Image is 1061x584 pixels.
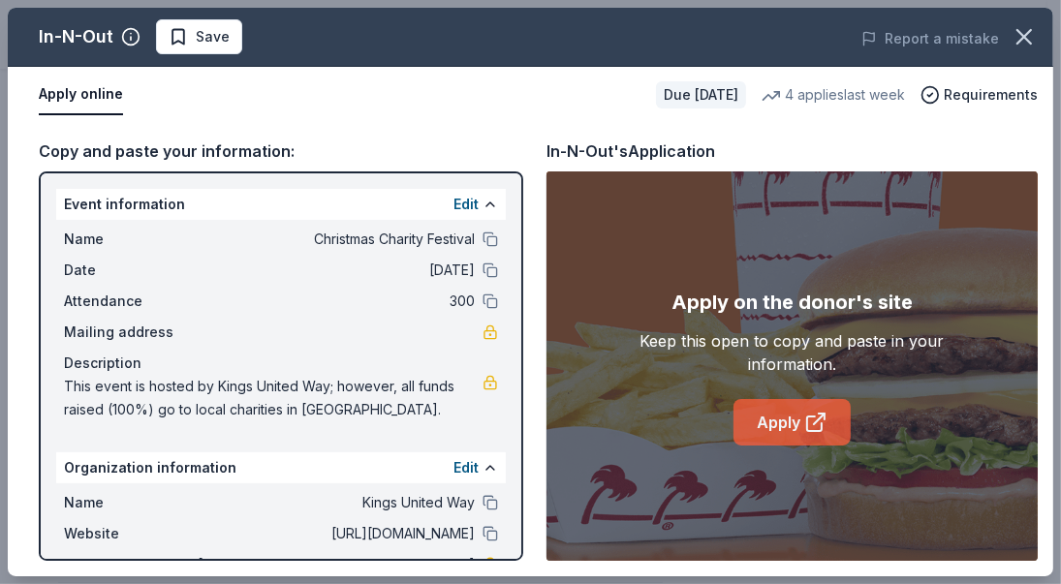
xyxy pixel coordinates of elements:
[921,83,1038,107] button: Requirements
[64,522,194,545] span: Website
[64,491,194,514] span: Name
[733,399,851,446] a: Apply
[39,21,113,52] div: In-N-Out
[194,259,475,282] span: [DATE]
[56,452,506,483] div: Organization information
[596,329,989,376] div: Keep this open to copy and paste in your information.
[671,287,913,318] div: Apply on the donor's site
[453,193,479,216] button: Edit
[194,553,475,576] span: [US_EMPLOYER_IDENTIFICATION_NUMBER]
[156,19,242,54] button: Save
[64,352,498,375] div: Description
[861,27,999,50] button: Report a mistake
[64,375,483,421] span: This event is hosted by Kings United Way; however, all funds raised (100%) go to local charities ...
[196,25,230,48] span: Save
[64,321,194,344] span: Mailing address
[453,456,479,479] button: Edit
[64,290,194,313] span: Attendance
[194,228,475,251] span: Christmas Charity Festival
[64,228,194,251] span: Name
[944,83,1038,107] span: Requirements
[56,189,506,220] div: Event information
[546,138,715,164] div: In-N-Out's Application
[39,138,523,164] div: Copy and paste your information:
[64,259,194,282] span: Date
[194,522,475,545] span: [URL][DOMAIN_NAME]
[39,75,123,115] button: Apply online
[194,491,475,514] span: Kings United Way
[64,553,194,576] span: EIN
[194,290,475,313] span: 300
[762,83,905,107] div: 4 applies last week
[656,81,746,108] div: Due [DATE]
